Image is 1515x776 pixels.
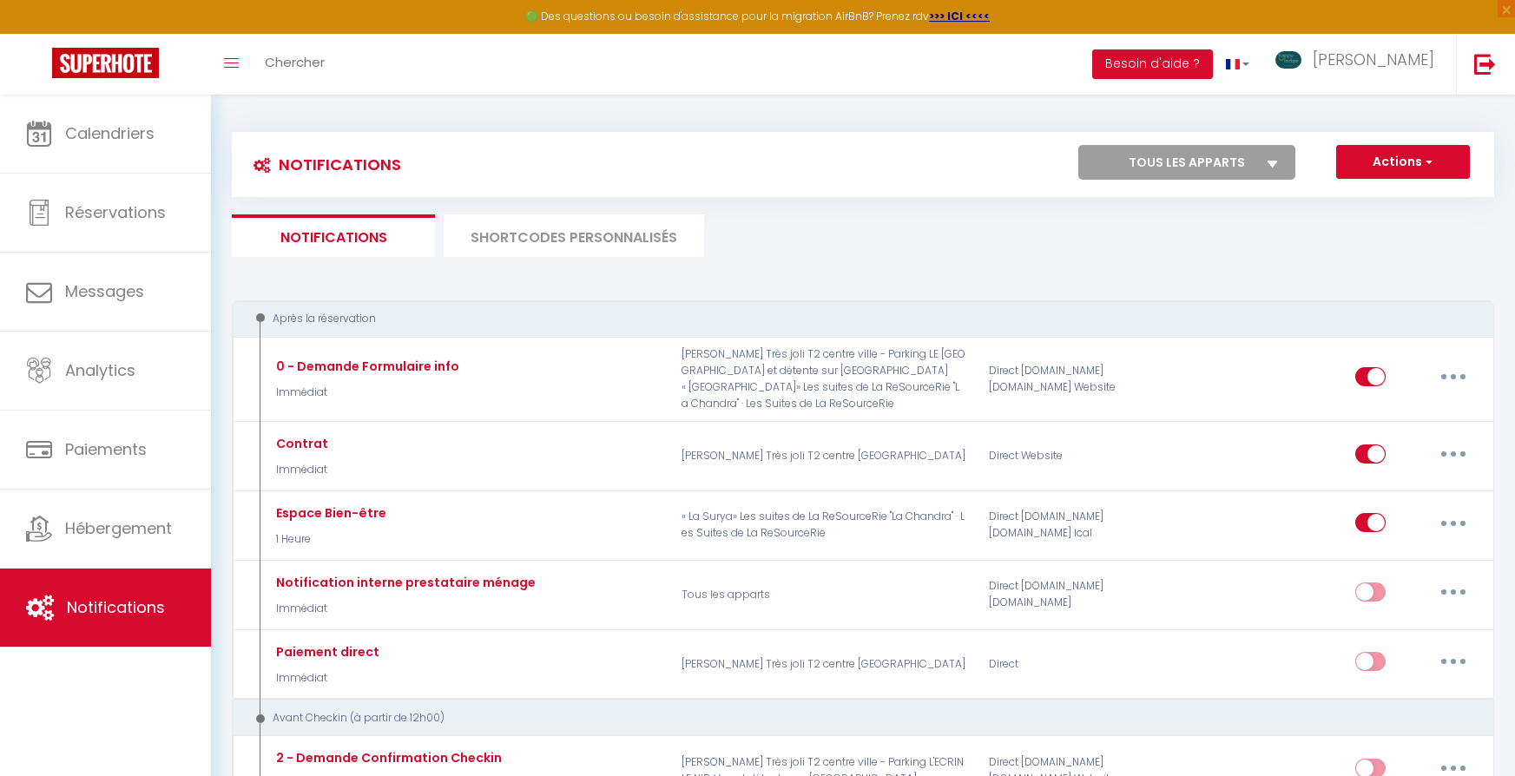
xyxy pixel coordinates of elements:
div: Direct Website [978,431,1182,482]
p: Immédiat [272,462,328,478]
p: Tous les apparts [670,569,978,620]
span: Messages [65,280,144,302]
img: Super Booking [52,48,159,78]
span: Paiements [65,438,147,460]
div: 0 - Demande Formulaire info [272,357,459,376]
p: Immédiat [272,601,536,617]
div: Espace Bien-être [272,503,386,523]
div: Notification interne prestataire ménage [272,573,536,592]
div: Direct [DOMAIN_NAME] [DOMAIN_NAME] Ical [978,500,1182,550]
span: Réservations [65,201,166,223]
p: [PERSON_NAME] Très joli T2 centre [GEOGRAPHIC_DATA] [670,639,978,689]
button: Besoin d'aide ? [1092,49,1213,79]
img: logout [1474,53,1496,75]
li: SHORTCODES PERSONNALISÉS [444,214,704,257]
div: Avant Checkin (à partir de 12h00) [248,710,1454,727]
p: Immédiat [272,385,459,401]
p: Immédiat [272,670,379,687]
div: Direct [DOMAIN_NAME] [DOMAIN_NAME] [978,569,1182,620]
a: Chercher [252,34,338,95]
div: Contrat [272,434,328,453]
a: ... [PERSON_NAME] [1262,34,1456,95]
p: [PERSON_NAME] Très joli T2 centre ville - Parking LE [GEOGRAPHIC_DATA] et détente sur [GEOGRAPHIC... [670,346,978,411]
span: Hébergement [65,517,172,539]
span: Chercher [265,53,325,71]
div: Après la réservation [248,311,1454,327]
div: Paiement direct [272,642,379,661]
p: [PERSON_NAME] Très joli T2 centre [GEOGRAPHIC_DATA] [670,431,978,482]
div: Direct [DOMAIN_NAME] [DOMAIN_NAME] Website [978,346,1182,411]
h3: Notifications [245,145,401,184]
span: Analytics [65,359,135,381]
div: Direct [978,639,1182,689]
div: 2 - Demande Confirmation Checkin [272,748,502,767]
span: [PERSON_NAME] [1313,49,1434,70]
span: Notifications [67,596,165,618]
li: Notifications [232,214,435,257]
a: >>> ICI <<<< [929,9,990,23]
p: « La Surya» Les suites de La ReSourceRie "La Chandra" · Les Suites de La ReSourceRie [670,500,978,550]
p: 1 Heure [272,531,386,548]
button: Actions [1336,145,1470,180]
img: ... [1275,51,1301,69]
span: Calendriers [65,122,155,144]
